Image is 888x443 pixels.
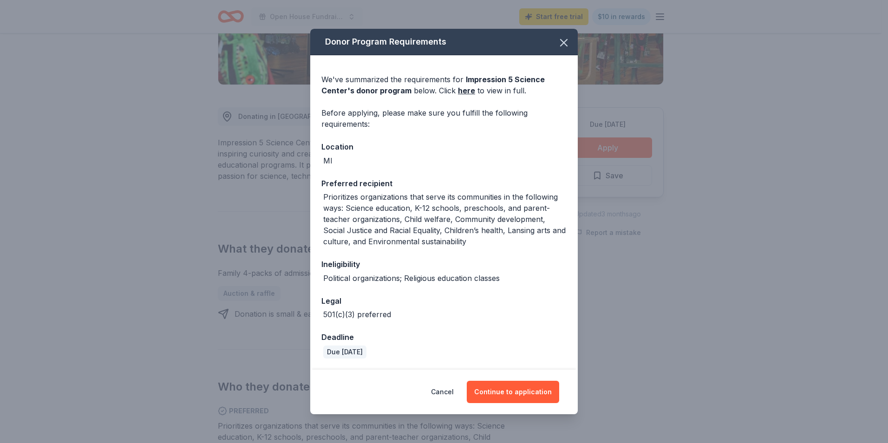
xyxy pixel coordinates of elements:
[431,381,454,403] button: Cancel
[321,141,567,153] div: Location
[321,107,567,130] div: Before applying, please make sure you fulfill the following requirements:
[321,295,567,307] div: Legal
[458,85,475,96] a: here
[323,273,500,284] div: Political organizations; Religious education classes
[323,345,366,358] div: Due [DATE]
[323,309,391,320] div: 501(c)(3) preferred
[321,258,567,270] div: Ineligibility
[310,29,578,55] div: Donor Program Requirements
[321,177,567,189] div: Preferred recipient
[323,155,333,166] div: MI
[321,331,567,343] div: Deadline
[323,191,567,247] div: Prioritizes organizations that serve its communities in the following ways: Science education, K-...
[467,381,559,403] button: Continue to application
[321,74,567,96] div: We've summarized the requirements for below. Click to view in full.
